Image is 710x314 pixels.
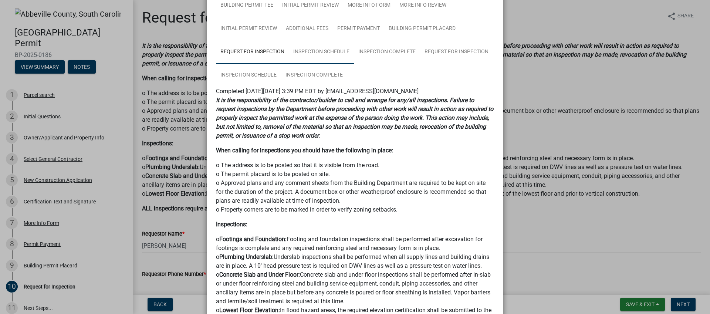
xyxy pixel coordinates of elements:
[219,271,300,278] strong: Concrete Slab and Under Floor:
[216,161,494,214] p: o The address is to be posted so that it is visible from the road. o The permit placard is to be ...
[384,17,460,41] a: Building Permit Placard
[219,307,280,314] strong: Lowest Floor Elevation:
[420,40,493,64] a: Request for Inspection
[216,221,247,228] strong: Inspections:
[216,64,281,87] a: Inspection Schedule
[216,17,281,41] a: Initial Permit Review
[219,253,274,260] strong: Plumbing Underslab:
[216,88,419,95] span: Completed [DATE][DATE] 3:39 PM EDT by [EMAIL_ADDRESS][DOMAIN_NAME]
[289,40,354,64] a: Inspection Schedule
[219,236,287,243] strong: Footings and Foundation:
[333,17,384,41] a: Permit Payment
[354,40,420,64] a: Inspection Complete
[281,17,333,41] a: Additional Fees
[216,97,493,139] strong: It is the responsibility of the contractor/builder to call and arrange for any/all inspections. F...
[216,40,289,64] a: Request for Inspection
[216,147,393,154] strong: When calling for inspections you should have the following in place:
[281,64,347,87] a: Inspection Complete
